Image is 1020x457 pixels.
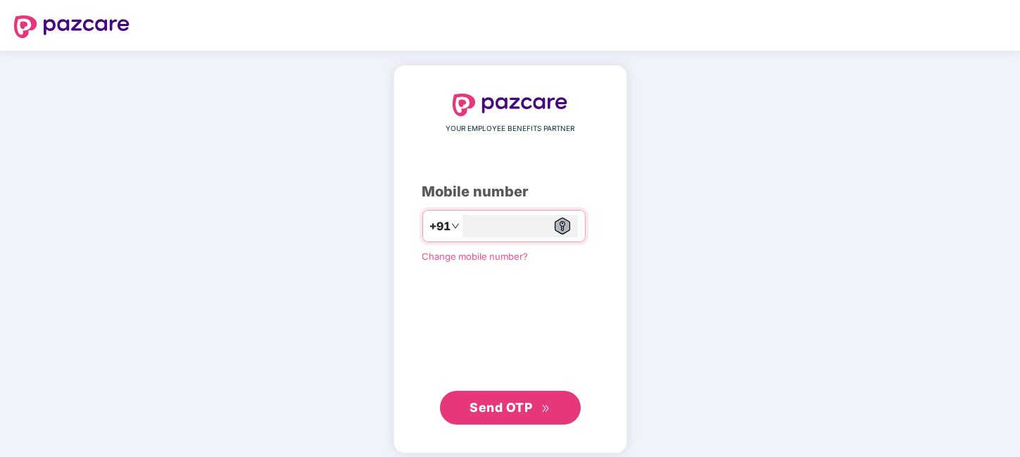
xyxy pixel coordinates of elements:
img: logo [453,94,568,116]
button: Send OTPdouble-right [440,391,581,425]
span: Send OTP [470,400,532,415]
span: YOUR EMPLOYEE BENEFITS PARTNER [446,123,574,134]
a: Change mobile number? [422,251,529,262]
span: double-right [541,404,550,413]
img: logo [14,15,130,38]
span: down [451,222,460,230]
div: Mobile number [422,181,598,203]
span: +91 [430,218,451,235]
